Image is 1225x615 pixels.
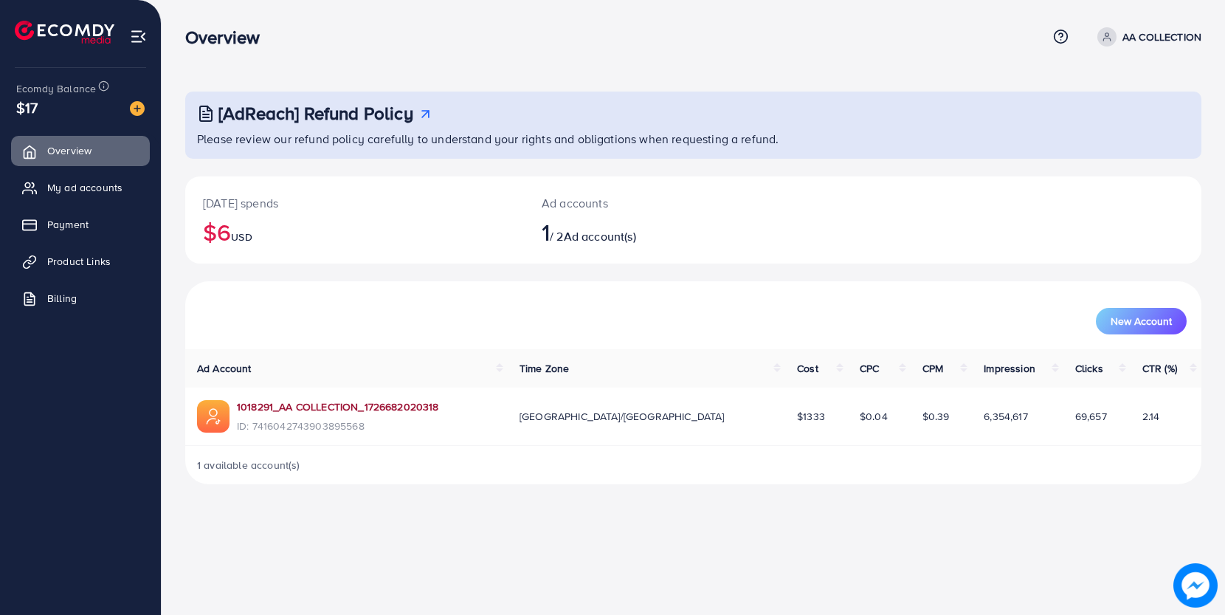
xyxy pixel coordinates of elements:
[860,409,888,424] span: $0.04
[542,194,760,212] p: Ad accounts
[237,399,439,414] a: 1018291_AA COLLECTION_1726682020318
[520,409,725,424] span: [GEOGRAPHIC_DATA]/[GEOGRAPHIC_DATA]
[203,194,506,212] p: [DATE] spends
[564,228,636,244] span: Ad account(s)
[1075,361,1103,376] span: Clicks
[16,97,38,118] span: $17
[922,409,950,424] span: $0.39
[542,215,550,249] span: 1
[1142,361,1177,376] span: CTR (%)
[197,361,252,376] span: Ad Account
[1075,409,1107,424] span: 69,657
[203,218,506,246] h2: $6
[1096,308,1187,334] button: New Account
[16,81,96,96] span: Ecomdy Balance
[1173,563,1218,608] img: image
[984,409,1027,424] span: 6,354,617
[218,103,413,124] h3: [AdReach] Refund Policy
[185,27,272,48] h3: Overview
[197,458,300,473] span: 1 available account(s)
[860,361,879,376] span: CPC
[197,130,1193,148] p: Please review our refund policy carefully to understand your rights and obligations when requesti...
[922,361,943,376] span: CPM
[11,136,150,165] a: Overview
[237,419,439,433] span: ID: 7416042743903895568
[130,28,147,45] img: menu
[797,361,818,376] span: Cost
[1122,28,1201,46] p: AA COLLECTION
[11,284,150,313] a: Billing
[15,21,114,44] img: logo
[47,217,89,232] span: Payment
[47,254,111,269] span: Product Links
[520,361,569,376] span: Time Zone
[47,291,77,306] span: Billing
[1091,27,1201,47] a: AA COLLECTION
[47,180,122,195] span: My ad accounts
[11,173,150,202] a: My ad accounts
[11,247,150,276] a: Product Links
[984,361,1035,376] span: Impression
[1142,409,1160,424] span: 2.14
[11,210,150,239] a: Payment
[1111,316,1172,326] span: New Account
[231,230,252,244] span: USD
[797,409,825,424] span: $1333
[47,143,92,158] span: Overview
[197,400,230,433] img: ic-ads-acc.e4c84228.svg
[542,218,760,246] h2: / 2
[130,101,145,116] img: image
